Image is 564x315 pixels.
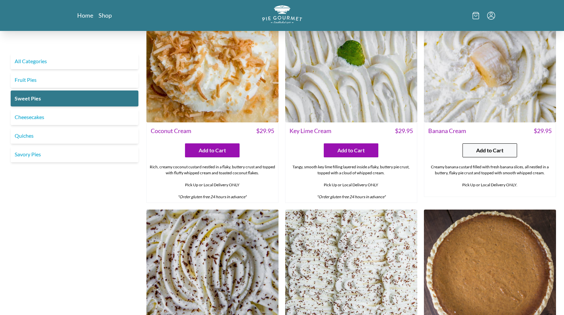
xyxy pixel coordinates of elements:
img: logo [262,5,302,24]
a: Quiches [11,128,138,144]
span: Add to Cart [337,146,365,154]
button: Menu [487,12,495,20]
div: Creamy banana custard filled with fresh banana slices, all nestled in a buttery, flaky pie crust ... [424,161,556,197]
div: Rich, creamy coconut custard nestled in a flaky, buttery crust and topped with fluffy whipped cre... [147,161,278,203]
span: $ 29.95 [256,126,274,135]
a: Cheesecakes [11,109,138,125]
button: Add to Cart [185,143,240,157]
span: Add to Cart [199,146,226,154]
span: $ 29.95 [534,126,552,135]
em: *Order gluten free 24 hours in advance* [178,194,247,199]
a: Fruit Pies [11,72,138,88]
div: Tangy, smooth key lime filling layered inside a flaky, buttery pie crust, topped with a cloud of ... [285,161,417,203]
span: Add to Cart [476,146,503,154]
a: Logo [262,5,302,26]
button: Add to Cart [324,143,378,157]
span: Banana Cream [428,126,466,135]
a: Savory Pies [11,146,138,162]
a: Home [77,11,93,19]
span: Coconut Cream [151,126,191,135]
a: All Categories [11,53,138,69]
span: Key Lime Cream [289,126,331,135]
a: Sweet Pies [11,90,138,106]
em: *Order gluten free 24 hours in advance* [317,194,386,199]
button: Add to Cart [463,143,517,157]
span: $ 29.95 [395,126,413,135]
a: Shop [98,11,112,19]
